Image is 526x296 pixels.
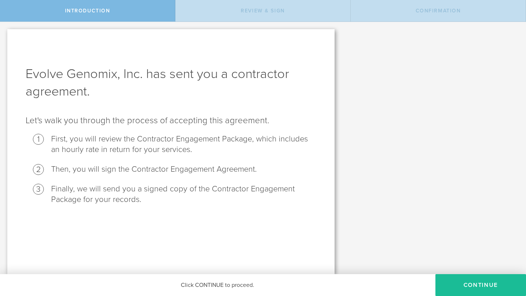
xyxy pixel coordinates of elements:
li: Then, you will sign the Contractor Engagement Agreement. [51,164,316,175]
p: Let's walk you through the process of accepting this agreement. [26,115,316,126]
li: First, you will review the Contractor Engagement Package, which includes an hourly rate in return... [51,134,316,155]
span: Review & sign [241,8,285,14]
li: Finally, we will send you a signed copy of the Contractor Engagement Package for your records. [51,184,316,205]
button: Continue [435,274,526,296]
span: Introduction [65,8,110,14]
h1: Evolve Genomix, Inc. has sent you a contractor agreement. [26,65,316,100]
span: Confirmation [416,8,461,14]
